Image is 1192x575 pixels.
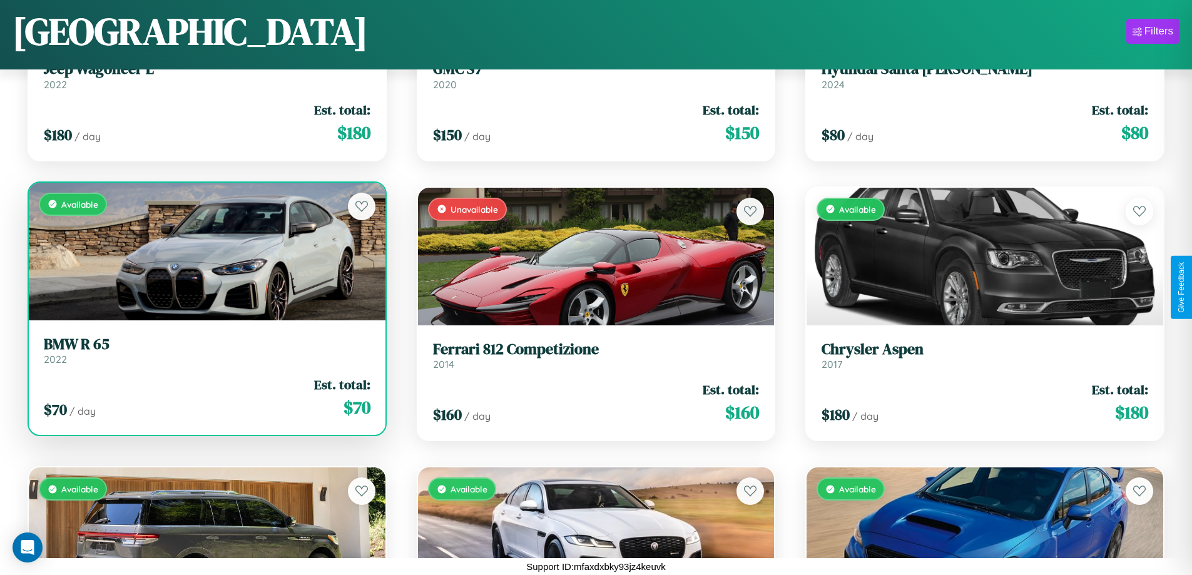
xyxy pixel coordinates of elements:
a: Chrysler Aspen2017 [822,340,1148,371]
a: BMW R 652022 [44,335,370,366]
span: $ 160 [725,400,759,425]
span: Available [451,484,487,494]
span: Available [61,199,98,210]
h3: GMC S7 [433,60,760,78]
span: / day [847,130,874,143]
h1: [GEOGRAPHIC_DATA] [13,6,368,57]
span: $ 180 [44,125,72,145]
div: Give Feedback [1177,262,1186,313]
span: Available [61,484,98,494]
h3: Hyundai Santa [PERSON_NAME] [822,60,1148,78]
span: 2022 [44,78,67,91]
span: 2024 [822,78,845,91]
span: $ 180 [822,404,850,425]
span: $ 80 [1121,120,1148,145]
span: $ 70 [44,399,67,420]
span: / day [464,130,491,143]
a: Hyundai Santa [PERSON_NAME]2024 [822,60,1148,91]
span: Est. total: [1092,101,1148,119]
h3: Jeep Wagoneer L [44,60,370,78]
span: $ 180 [337,120,370,145]
span: 2020 [433,78,457,91]
span: $ 150 [725,120,759,145]
span: Est. total: [703,101,759,119]
a: Ferrari 812 Competizione2014 [433,340,760,371]
span: Unavailable [451,204,498,215]
span: Est. total: [703,380,759,399]
span: / day [464,410,491,422]
p: Support ID: mfaxdxbky93jz4keuvk [526,558,666,575]
div: Filters [1144,25,1173,38]
span: Available [839,204,876,215]
h3: Ferrari 812 Competizione [433,340,760,359]
span: Available [839,484,876,494]
span: / day [74,130,101,143]
span: $ 70 [344,395,370,420]
span: Est. total: [314,375,370,394]
button: Filters [1126,19,1179,44]
span: $ 150 [433,125,462,145]
a: Jeep Wagoneer L2022 [44,60,370,91]
span: $ 80 [822,125,845,145]
span: 2017 [822,358,842,370]
div: Open Intercom Messenger [13,532,43,562]
span: 2022 [44,353,67,365]
span: / day [852,410,879,422]
span: $ 160 [433,404,462,425]
span: / day [69,405,96,417]
a: GMC S72020 [433,60,760,91]
span: $ 180 [1115,400,1148,425]
span: Est. total: [314,101,370,119]
h3: Chrysler Aspen [822,340,1148,359]
span: 2014 [433,358,454,370]
span: Est. total: [1092,380,1148,399]
h3: BMW R 65 [44,335,370,354]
